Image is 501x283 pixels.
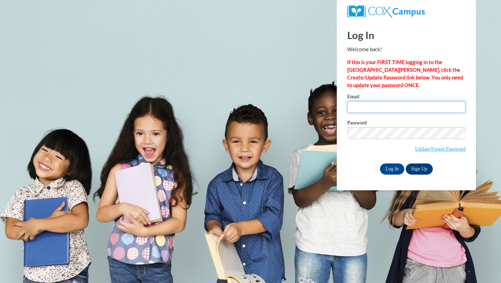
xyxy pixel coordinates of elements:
[347,46,466,53] p: Welcome back!
[415,146,466,152] a: Update/Forgot Password
[347,8,425,14] a: COX Campus
[347,5,425,18] img: COX Campus
[380,163,404,175] input: Log In
[347,59,463,88] strong: If this is your FIRST TIME logging in to the [GEOGRAPHIC_DATA][PERSON_NAME], click the Create/Upd...
[347,28,466,42] h1: Log In
[406,163,433,175] a: Sign Up
[347,120,466,127] label: Password
[347,94,466,101] label: Email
